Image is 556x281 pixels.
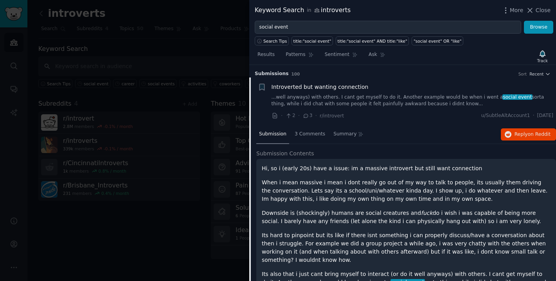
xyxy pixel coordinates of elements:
[325,51,349,58] span: Sentiment
[302,112,312,119] span: 3
[502,6,524,14] button: More
[481,112,530,119] span: u/SubtleAltAccount1
[257,51,275,58] span: Results
[502,94,533,100] span: social event
[533,112,534,119] span: ·
[298,112,300,120] span: ·
[283,49,316,65] a: Patterns
[534,48,551,65] button: Track
[510,6,524,14] span: More
[322,49,360,65] a: Sentiment
[307,7,311,14] span: in
[526,6,551,14] button: Close
[255,21,521,34] input: Try a keyword related to your business
[262,164,551,173] p: Hi, so i (early 20s) have a issue: im a massive introvert but still want connection
[259,131,286,138] span: Submission
[255,49,277,65] a: Results
[295,131,325,138] span: 3 Comments
[291,36,333,45] a: title:"social event"
[537,112,553,119] span: [DATE]
[529,71,543,77] span: Recent
[293,38,331,44] div: title:"social event"
[262,178,551,203] p: When i mean massive i mean i dont really go out of my way to talk to people, its usually them dri...
[369,51,377,58] span: Ask
[255,36,289,45] button: Search Tips
[285,112,295,119] span: 2
[281,112,282,120] span: ·
[320,113,344,119] span: r/introvert
[366,49,388,65] a: Ask
[272,83,369,91] a: Introverted but wanting connection
[537,58,548,63] div: Track
[518,71,527,77] div: Sort
[501,128,556,141] button: Replyon Reddit
[412,36,463,45] a: "social event" OR "like"
[291,72,300,76] span: 100
[515,131,551,138] span: Reply
[315,112,317,120] span: ·
[262,209,551,225] p: Downside is (shockingly) humans are social creatures and do i wish i was capable of being more so...
[337,38,407,44] div: title:"social event" AND title:"like"
[529,71,551,77] button: Recent
[333,131,356,138] span: Summary
[536,6,551,14] span: Close
[256,150,314,158] span: Submission Contents
[255,5,351,15] div: Keyword Search introverts
[336,36,409,45] a: title:"social event" AND title:"like"
[262,231,551,264] p: Its hard to pinpoint but its like if there isnt something i can properly discuss/have a conversat...
[272,94,554,108] a: ...well anyways) with others. I cant get myself to do it. Another example would be when i went as...
[263,38,287,44] span: Search Tips
[414,38,462,44] div: "social event" OR "like"
[255,70,289,77] span: Submission s
[421,210,433,216] em: fuck
[528,131,551,137] span: on Reddit
[524,21,553,34] button: Browse
[286,51,305,58] span: Patterns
